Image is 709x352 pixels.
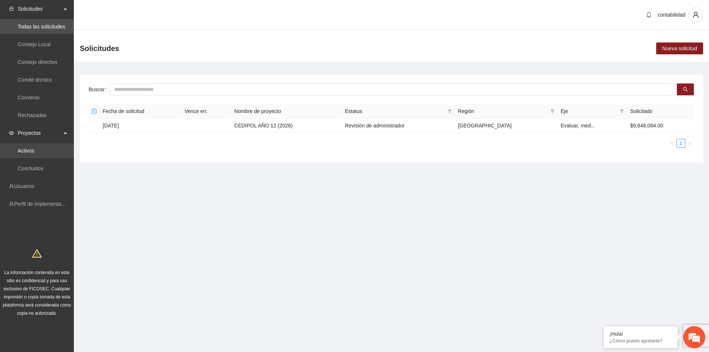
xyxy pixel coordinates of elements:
[688,7,703,22] button: user
[80,42,119,54] span: Solicitudes
[627,104,694,119] th: Solicitado
[14,201,72,207] a: Perfil de implementadora
[448,109,452,113] span: filter
[643,9,655,21] button: bell
[668,139,677,148] button: left
[18,95,40,100] a: Convenio
[677,83,694,95] button: search
[18,77,52,83] a: Comité técnico
[231,104,342,119] th: Nombre de proyecto
[9,130,14,136] span: eye
[3,270,71,316] span: La información contenida en este sitio es confidencial y para uso exclusivo de FICOSEC. Cualquier...
[14,183,34,189] a: Usuarios
[627,119,694,133] td: $9,848,084.00
[685,139,694,148] button: right
[89,83,110,95] label: Buscar
[689,11,703,18] span: user
[18,148,34,154] a: Activos
[658,12,685,18] span: contabilidad
[609,331,672,337] div: ¡Hola!
[342,119,455,133] td: Revisión de administrador
[561,123,595,129] span: Evaluar, med...
[18,112,47,118] a: Rechazadas
[677,139,685,148] li: 1
[561,107,617,115] span: Eje
[18,59,57,65] a: Consejo directivo
[685,139,694,148] li: Next Page
[609,338,672,344] p: ¿Cómo puedo ayudarte?
[668,139,677,148] li: Previous Page
[231,119,342,133] td: CEDIPOL AÑO 12 (2026)
[182,104,232,119] th: Vence en:
[18,165,43,171] a: Concluidos
[549,106,556,117] span: filter
[683,87,688,93] span: search
[688,141,692,146] span: right
[618,106,626,117] span: filter
[662,44,697,52] span: Nueva solicitud
[656,42,703,54] button: Nueva solicitud
[446,106,453,117] span: filter
[643,12,654,18] span: bell
[18,41,51,47] a: Consejo Local
[18,126,61,140] span: Proyectos
[550,109,555,113] span: filter
[620,109,624,113] span: filter
[92,109,97,114] span: minus-square
[677,139,685,147] a: 1
[9,6,14,11] span: inbox
[18,24,65,30] a: Todas las solicitudes
[18,1,61,16] span: Solicitudes
[100,119,182,133] td: [DATE]
[32,249,42,258] span: warning
[670,141,674,146] span: left
[458,107,547,115] span: Región
[455,119,558,133] td: [GEOGRAPHIC_DATA]
[100,104,182,119] th: Fecha de solicitud
[345,107,445,115] span: Estatus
